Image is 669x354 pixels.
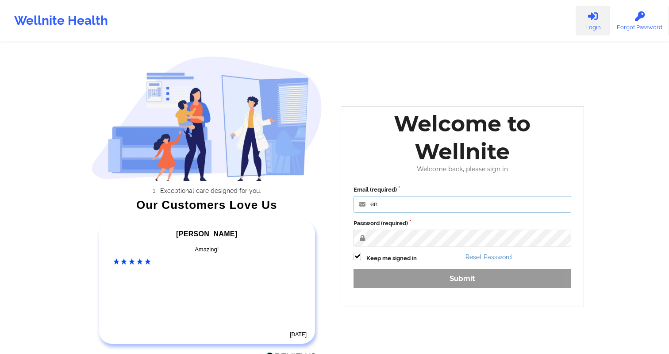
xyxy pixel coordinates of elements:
[347,165,577,173] div: Welcome back, please sign in
[347,110,577,165] div: Welcome to Wellnite
[354,196,571,213] input: Email address
[290,331,307,338] time: [DATE]
[176,230,237,238] span: [PERSON_NAME]
[99,187,322,194] li: Exceptional care designed for you.
[576,6,610,35] a: Login
[610,6,669,35] a: Forgot Password
[354,219,571,228] label: Password (required)
[92,56,323,181] img: wellnite-auth-hero_200.c722682e.png
[354,185,571,194] label: Email (required)
[113,245,301,254] div: Amazing!
[92,200,323,209] div: Our Customers Love Us
[366,254,417,263] label: Keep me signed in
[465,254,512,261] a: Reset Password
